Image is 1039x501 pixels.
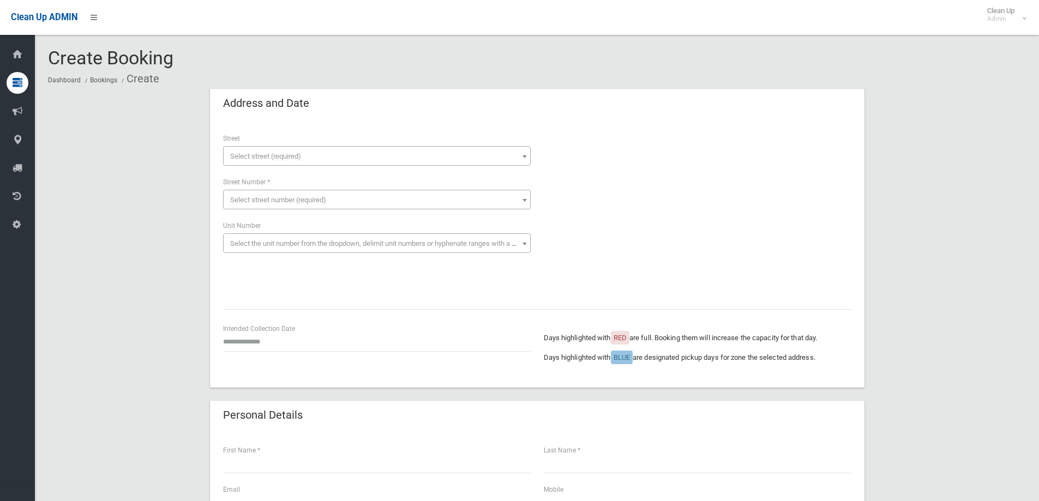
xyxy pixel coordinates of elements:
span: Create Booking [48,47,173,69]
header: Personal Details [210,405,316,426]
a: Bookings [90,76,117,84]
span: Select street number (required) [230,196,326,204]
span: RED [614,334,627,342]
small: Admin [987,15,1014,23]
span: Clean Up [982,7,1025,23]
p: Days highlighted with are full. Booking them will increase the capacity for that day. [544,331,851,345]
span: Select street (required) [230,152,301,160]
header: Address and Date [210,93,322,114]
a: Dashboard [48,76,81,84]
p: Days highlighted with are designated pickup days for zone the selected address. [544,351,851,364]
span: Select the unit number from the dropdown, delimit unit numbers or hyphenate ranges with a comma [230,239,535,248]
span: BLUE [614,353,630,361]
li: Create [119,69,159,89]
span: Clean Up ADMIN [11,12,77,22]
